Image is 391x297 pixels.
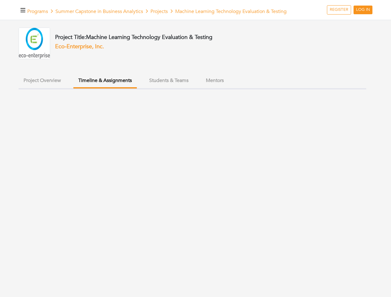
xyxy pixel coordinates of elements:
span: Machine Learning Technology Evaluation & Testing [175,8,287,15]
a: LOG IN [354,6,372,14]
a: REGISTER [327,5,351,15]
button: Students & Teams [144,74,193,87]
a: Projects [150,8,168,15]
a: Programs [27,8,48,15]
span: Machine Learning Technology Evaluation & Testing [86,33,212,41]
h4: Project Title: [55,34,212,41]
button: Project Overview [19,74,66,87]
button: Mentors [201,74,229,87]
img: eco-enterprise_Logo_vf.jpeg [19,28,50,59]
a: Eco-Enterprise, Inc. [55,43,104,50]
button: Timeline & Assignments [73,74,137,88]
a: Summer Capstone in Business Analytics [55,8,143,15]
